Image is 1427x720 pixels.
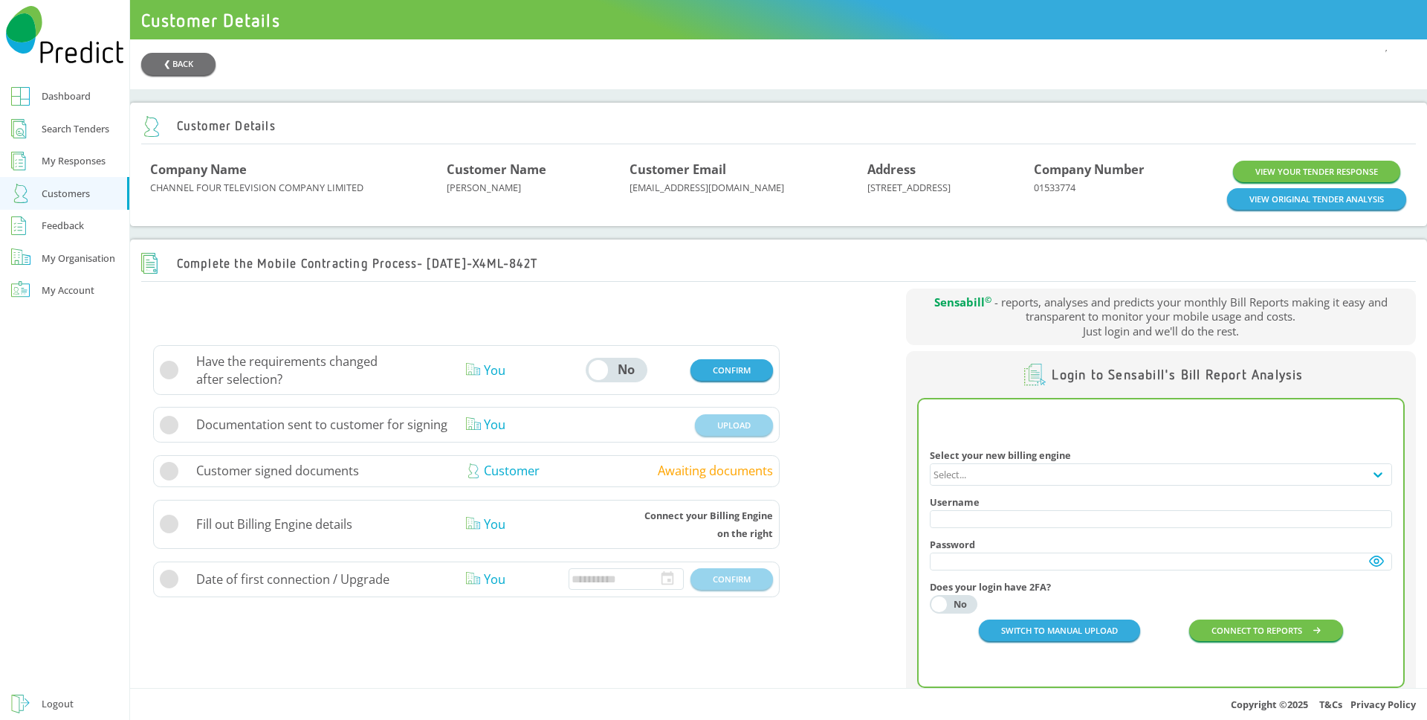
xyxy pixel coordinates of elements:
button: CONFIRM [690,359,773,381]
div: Select... [933,469,966,480]
div: My Account [42,281,94,299]
div: You [466,416,568,434]
div: Customers [42,184,90,202]
div: Logout [42,695,74,713]
div: My Responses [42,152,106,170]
h4: Username [930,497,1392,508]
button: YesNo [586,358,647,382]
h4: Login to Sensabill's Bill Report Analysis [1052,367,1303,382]
h2: Customer Details [141,116,276,138]
div: No [610,364,641,376]
div: Feedback [42,216,84,234]
h4: Does your login have 2FA? [930,582,1392,593]
div: Customer Email [630,161,867,179]
a: Privacy Policy [1350,698,1416,711]
h4: Select your new billing engine [930,450,1392,461]
div: Search Tenders [42,120,109,138]
sup: © [985,294,991,305]
img: Predict Mobile [6,6,124,64]
h4: Password [930,539,1392,550]
a: VIEW ORIGINAL TENDER ANALYSIS [1227,188,1406,210]
div: Address [867,161,1034,179]
h2: Complete the Mobile Contracting Process - [DATE]-X4ML-842T [141,253,537,274]
div: Dashboard [42,87,91,105]
div: No [948,600,972,609]
div: Copyright © 2025 [130,688,1427,720]
div: Company Number [1034,161,1228,179]
span: Customer signed documents [196,462,359,480]
div: CHANNEL FOUR TELEVISION COMPANY LIMITED [150,161,447,210]
a: T&Cs [1319,698,1342,711]
div: - reports, analyses and predicts your monthly Bill Reports making it easy and transparent to moni... [906,289,1416,346]
button: YesNo [930,595,977,614]
div: Next steps [141,345,792,597]
div: [PERSON_NAME] [447,161,630,210]
div: Connect your Billing Engine on the right [644,507,773,542]
div: Company Name [150,161,447,179]
span: Sensabill [934,295,991,309]
div: 01533774 [1034,161,1228,210]
span: Documentation sent to customer for signing [196,416,447,434]
div: [STREET_ADDRESS] [867,161,1034,210]
span: Have the requirements changed after selection? [196,353,467,388]
div: My Organisation [42,249,115,267]
a: VIEW YOUR TENDER RESPONSE [1233,161,1400,182]
div: You [466,361,568,379]
div: You [466,515,568,533]
div: Customer Name [447,161,630,179]
button: SWITCH TO MANUAL UPLOAD [979,620,1140,641]
button: ❮ BACK [141,53,216,74]
div: Customer [466,462,568,480]
span: Fill out Billing Engine details [196,515,352,533]
div: You [466,570,568,588]
button: CONNECT TO REPORTS [1189,620,1343,641]
div: [EMAIL_ADDRESS][DOMAIN_NAME] [630,161,867,210]
div: Awaiting documents [658,462,773,480]
span: Date of first connection / Upgrade [196,570,389,588]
